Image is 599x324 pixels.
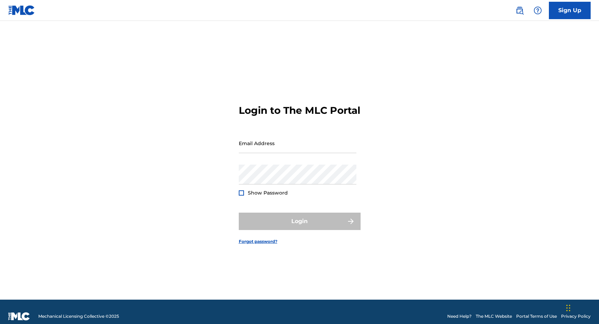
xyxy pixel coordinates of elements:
span: Mechanical Licensing Collective © 2025 [38,313,119,319]
img: logo [8,312,30,321]
span: Show Password [248,190,288,196]
a: Privacy Policy [561,313,591,319]
img: MLC Logo [8,5,35,15]
a: Need Help? [447,313,472,319]
img: search [515,6,524,15]
div: Help [531,3,545,17]
a: Forgot password? [239,238,277,245]
div: Drag [566,298,570,318]
iframe: Chat Widget [564,291,599,324]
a: Portal Terms of Use [516,313,557,319]
a: Public Search [513,3,527,17]
img: help [534,6,542,15]
a: The MLC Website [476,313,512,319]
h3: Login to The MLC Portal [239,104,360,117]
a: Sign Up [549,2,591,19]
